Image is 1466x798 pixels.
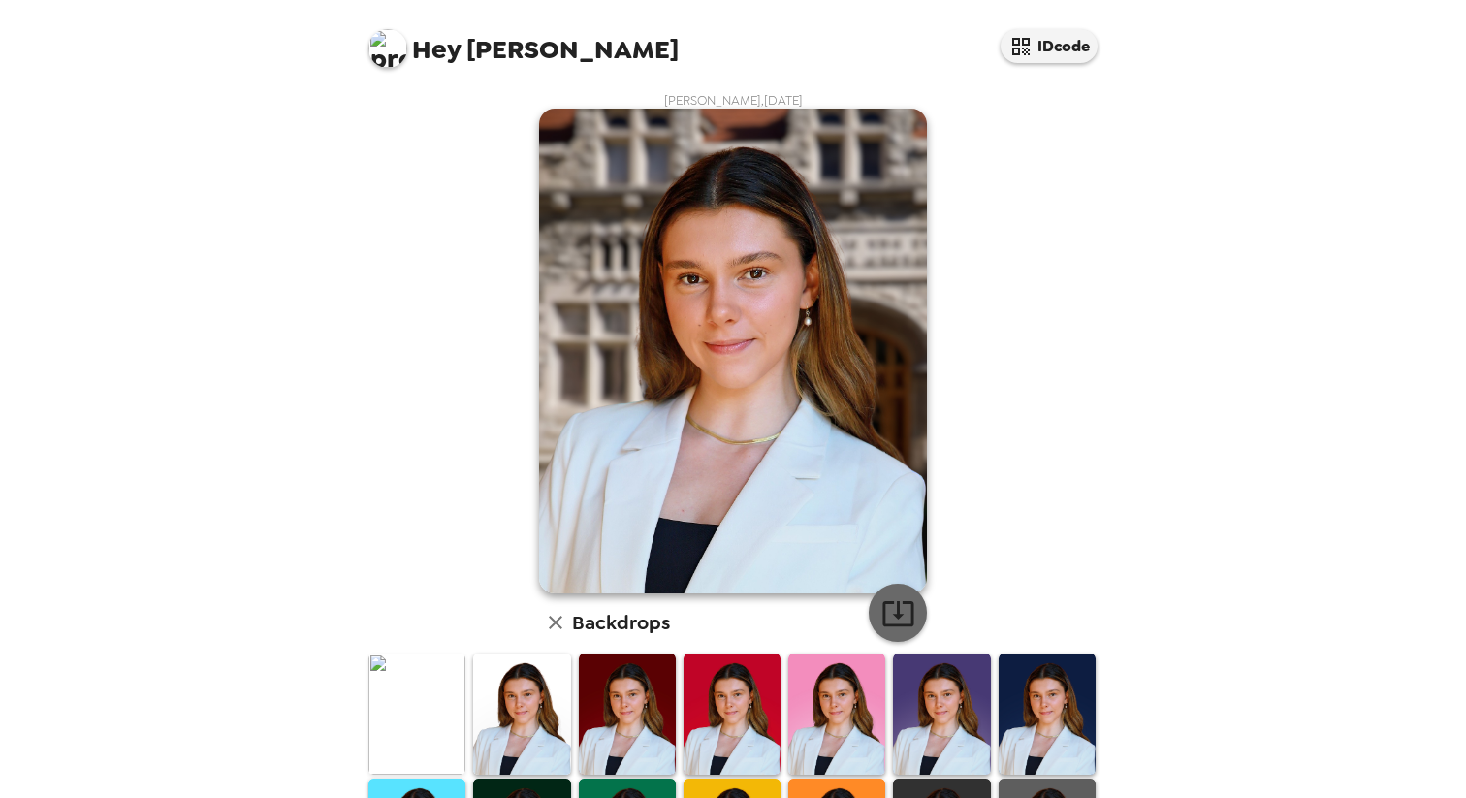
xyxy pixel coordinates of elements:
[368,19,679,63] span: [PERSON_NAME]
[664,92,803,109] span: [PERSON_NAME] , [DATE]
[412,32,461,67] span: Hey
[1001,29,1098,63] button: IDcode
[368,654,465,775] img: Original
[368,29,407,68] img: profile pic
[539,109,927,593] img: user
[572,607,670,638] h6: Backdrops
